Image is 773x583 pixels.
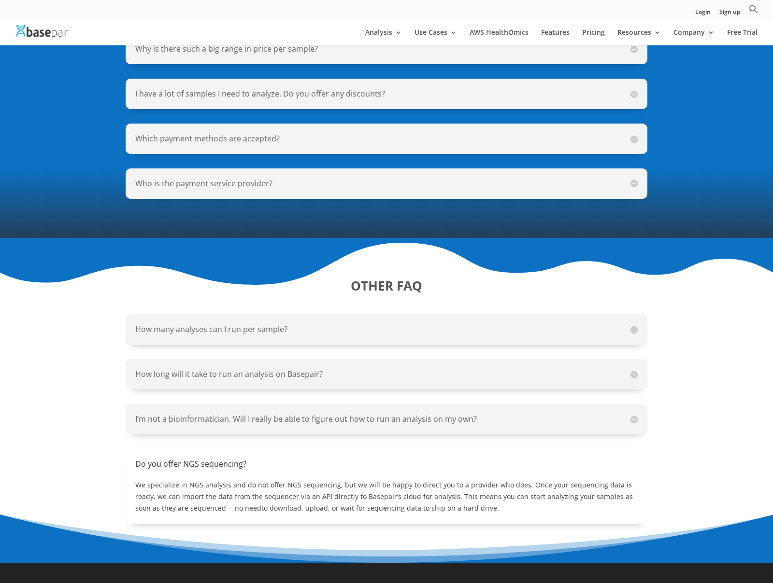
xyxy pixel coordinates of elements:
a: Login [695,9,711,19]
strong: OTHER FAQ [351,277,422,294]
a: Pricing [582,29,605,45]
a: Features [541,29,570,45]
span: — no need [226,503,261,513]
h5: I have a lot of samples I need to analyze. Do you offer any discounts? [135,88,638,99]
h5: How many analyses can I run per sample? [135,324,638,335]
svg: Search [749,4,759,14]
h5: Who is the payment service provider? [135,178,638,189]
a: Free Trial [727,29,758,45]
h5: Why is there such a big range in price per sample? [135,43,638,55]
a: AWS HealthOmics [470,29,529,45]
a: Company [673,29,715,45]
img: Basepair [16,25,68,39]
a: Analysis [365,29,402,45]
h5: Which payment methods are accepted? [135,133,638,144]
h5: I’m not a bioinformatician. Will I really be able to figure out how to run an analysis on my own? [135,414,638,425]
a: Resources [617,29,661,45]
a: Sign up [719,9,740,19]
a: Search Icon Link [749,4,759,19]
h5: How long will it take to run an analysis on Basepair? [135,369,638,380]
iframe: Drift Widget Chat Controller [725,535,761,571]
a: Use Cases [415,29,457,45]
h5: Do you offer NGS sequencing? [135,458,638,470]
span: We specialize in NGS analysis and do not offer NGS sequencing, but we will be happy to direct you... [135,480,633,513]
